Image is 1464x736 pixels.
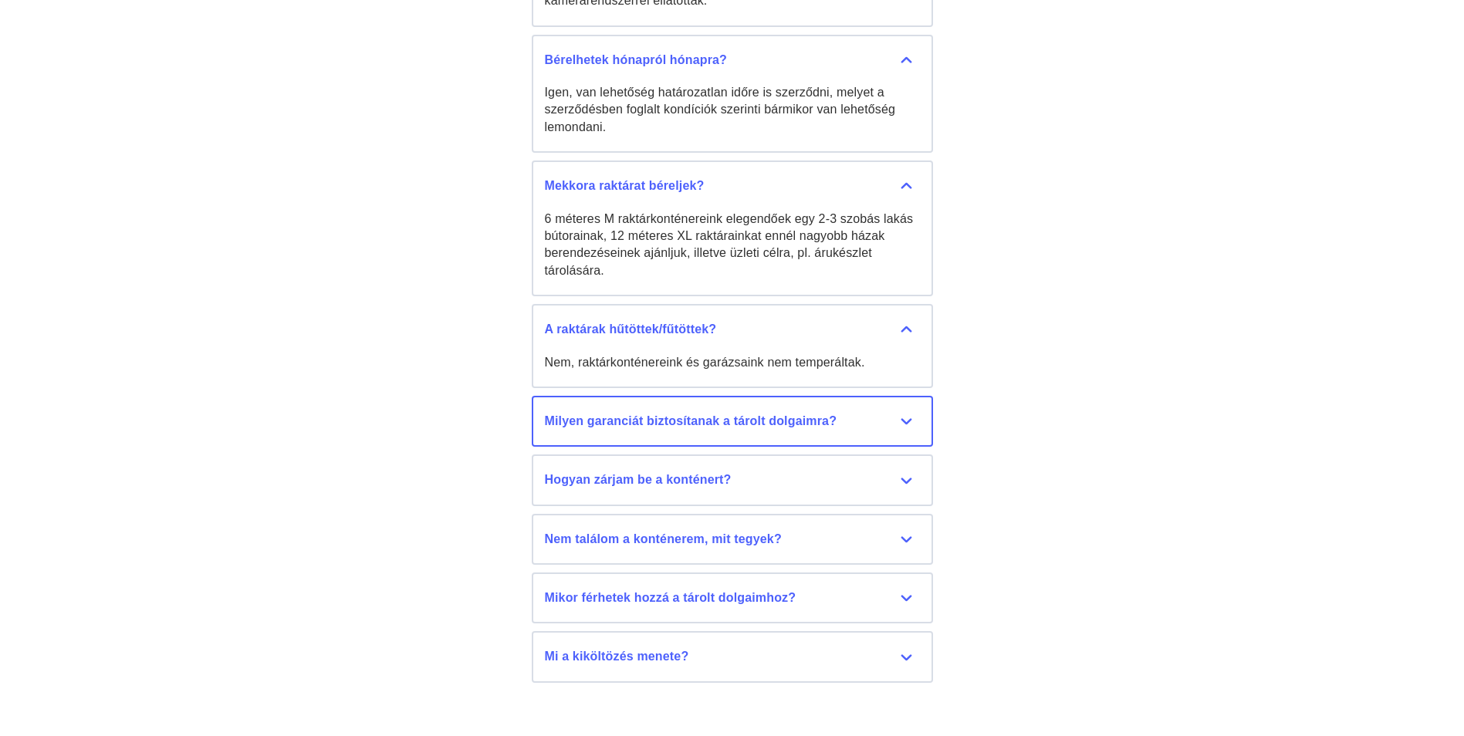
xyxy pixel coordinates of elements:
[532,514,933,565] button: Nem találom a konténerem, mit tegyek?
[532,160,933,296] button: Mekkora raktárat béreljek? 6 méteres M raktárkonténereink elegendőek egy 2-3 szobás lakás bútorai...
[532,396,933,447] button: Milyen garanciát biztosítanak a tárolt dolgaimra?
[545,321,920,338] div: A raktárak hűtöttek/fűtöttek?
[545,531,920,548] div: Nem találom a konténerem, mit tegyek?
[532,35,933,154] button: Bérelhetek hónapról hónapra? Igen, van lehetőség határozatlan időre is szerződni, melyet a szerző...
[532,304,933,388] button: A raktárak hűtöttek/fűtöttek? Nem, raktárkonténereink és garázsaink nem temperáltak.
[545,84,920,136] div: Igen, van lehetőség határozatlan időre is szerződni, melyet a szerződésben foglalt kondíciók szer...
[545,589,920,606] div: Mikor férhetek hozzá a tárolt dolgaimhoz?
[545,354,920,371] div: Nem, raktárkonténereink és garázsaink nem temperáltak.
[545,648,920,665] div: Mi a kiköltözés menete?
[532,572,933,623] button: Mikor férhetek hozzá a tárolt dolgaimhoz?
[532,631,933,682] button: Mi a kiköltözés menete?
[545,413,920,430] div: Milyen garanciát biztosítanak a tárolt dolgaimra?
[545,211,920,280] div: 6 méteres M raktárkonténereink elegendőek egy 2-3 szobás lakás bútorainak, 12 méteres XL raktárai...
[545,52,920,69] div: Bérelhetek hónapról hónapra?
[532,454,933,505] button: Hogyan zárjam be a konténert?
[545,177,920,194] div: Mekkora raktárat béreljek?
[545,471,920,488] div: Hogyan zárjam be a konténert?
